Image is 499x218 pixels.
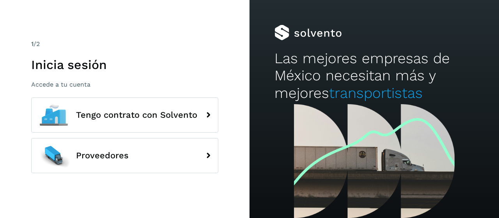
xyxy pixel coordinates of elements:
button: Proveedores [31,138,218,173]
div: /2 [31,39,218,49]
h2: Las mejores empresas de México necesitan más y mejores [274,50,474,102]
span: 1 [31,40,34,48]
p: Accede a tu cuenta [31,81,218,88]
h1: Inicia sesión [31,57,218,72]
button: Tengo contrato con Solvento [31,97,218,133]
span: Tengo contrato con Solvento [76,110,197,120]
span: transportistas [329,85,423,101]
span: Proveedores [76,151,129,160]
